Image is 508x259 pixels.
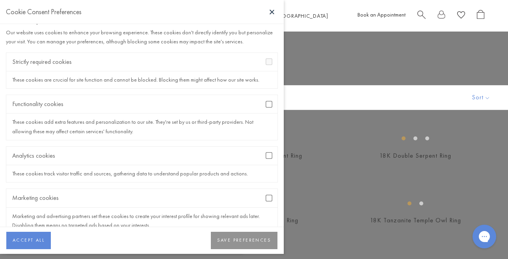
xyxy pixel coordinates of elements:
[469,222,500,251] iframe: Gorgias live chat messenger
[477,10,484,22] a: Open Shopping Bag
[6,6,82,18] div: Cookie Consent Preferences
[6,147,277,165] div: Analytics cookies
[6,232,51,249] button: ACCEPT ALL
[6,189,277,207] div: Marketing cookies
[6,165,277,182] div: These cookies track visitor traffic and sources, gathering data to understand popular products an...
[6,95,277,114] div: Functionality cookies
[370,216,461,224] a: 18K Tanzanite Temple Owl Ring
[457,10,465,22] a: View Wishlist
[380,151,451,160] a: 18K Double Serpent Ring
[6,28,278,46] div: Our website uses cookies to enhance your browsing experience. These cookies don't directly identi...
[6,208,277,234] div: Marketing and advertising partners set these cookies to create your interest profile for showing ...
[6,71,277,88] div: These cookies are crucial for site function and cannot be blocked. Blocking them might affect how...
[211,232,277,249] button: SAVE PREFERENCES
[417,10,426,22] a: Search
[357,11,406,18] a: Book an Appointment
[454,86,508,110] button: Show sort by
[6,53,277,71] div: Strictly required cookies
[6,114,277,140] div: These cookies add extra features and personalization to our site. They're set by us or third-part...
